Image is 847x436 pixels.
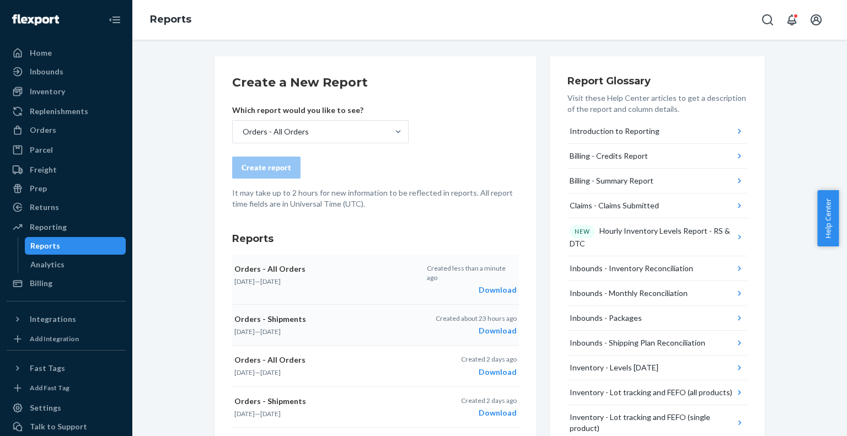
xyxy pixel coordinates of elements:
button: Integrations [7,310,126,328]
h3: Report Glossary [567,74,747,88]
div: Claims - Claims Submitted [570,200,659,211]
button: Help Center [817,190,839,246]
div: Inbounds - Packages [570,313,642,324]
time: [DATE] [234,277,255,286]
button: Create report [232,157,301,179]
time: [DATE] [260,327,281,336]
div: Create report [242,162,291,173]
a: Parcel [7,141,126,159]
p: Visit these Help Center articles to get a description of the report and column details. [567,93,747,115]
button: Fast Tags [7,359,126,377]
div: Download [427,284,517,295]
button: Billing - Summary Report [567,169,747,193]
div: Reports [30,240,60,251]
p: Orders - All Orders [234,263,420,274]
button: Introduction to Reporting [567,119,747,144]
div: Download [436,325,517,336]
a: Orders [7,121,126,139]
button: Orders - Shipments[DATE]—[DATE]Created about 23 hours agoDownload [232,305,519,346]
button: Billing - Credits Report [567,144,747,169]
h2: Create a New Report [232,74,519,91]
button: Talk to Support [7,418,126,435]
div: Download [461,367,517,378]
p: Created less than a minute ago [427,263,517,282]
div: Freight [30,164,57,175]
div: Inventory - Lot tracking and FEFO (single product) [570,412,734,434]
div: Reporting [30,222,67,233]
button: NEWHourly Inventory Levels Report - RS & DTC [567,218,747,256]
button: Open notifications [781,9,803,31]
button: Open account menu [805,9,827,31]
a: Freight [7,161,126,179]
time: [DATE] [234,368,255,376]
button: Inbounds - Shipping Plan Reconciliation [567,331,747,356]
span: Support [22,8,62,18]
div: Returns [30,202,59,213]
button: Inventory - Levels [DATE] [567,356,747,380]
button: Inventory - Lot tracking and FEFO (all products) [567,380,747,405]
div: Inventory [30,86,65,97]
button: Orders - All Orders[DATE]—[DATE]Created 2 days agoDownload [232,346,519,386]
a: Home [7,44,126,62]
div: Billing - Credits Report [570,150,648,162]
div: Inbounds [30,66,63,77]
button: Close Navigation [104,9,126,31]
a: Inventory [7,83,126,100]
a: Settings [7,399,126,417]
div: Add Fast Tag [30,383,69,392]
button: Inbounds - Inventory Reconciliation [567,256,747,281]
a: Reporting [7,218,126,236]
p: — [234,327,421,336]
p: — [234,409,421,418]
div: Parcel [30,144,53,155]
a: Add Integration [7,332,126,346]
div: Inbounds - Inventory Reconciliation [570,263,693,274]
a: Billing [7,274,126,292]
div: Integrations [30,314,76,325]
a: Reports [150,13,191,25]
img: Flexport logo [12,14,59,25]
time: [DATE] [234,410,255,418]
div: Inventory - Lot tracking and FEFO (all products) [570,387,732,398]
p: Created 2 days ago [461,354,517,364]
ol: breadcrumbs [141,4,200,36]
div: Orders [30,125,56,136]
div: Settings [30,402,61,413]
h3: Reports [232,232,519,246]
a: Replenishments [7,103,126,120]
div: Billing [30,278,52,289]
div: Home [30,47,52,58]
p: — [234,368,421,377]
p: NEW [575,227,590,236]
p: Orders - All Orders [234,354,421,365]
button: Orders - All Orders[DATE]—[DATE]Created less than a minute agoDownload [232,255,519,305]
p: Which report would you like to see? [232,105,409,116]
button: Orders - Shipments[DATE]—[DATE]Created 2 days agoDownload [232,387,519,428]
div: Download [461,407,517,418]
p: — [234,277,420,286]
div: Prep [30,183,47,194]
p: Created 2 days ago [461,396,517,405]
p: Orders - Shipments [234,314,421,325]
time: [DATE] [260,277,281,286]
a: Prep [7,180,126,197]
a: Returns [7,198,126,216]
a: Add Fast Tag [7,381,126,395]
div: Replenishments [30,106,88,117]
div: Hourly Inventory Levels Report - RS & DTC [570,225,735,249]
div: Inbounds - Shipping Plan Reconciliation [570,337,705,348]
time: [DATE] [260,410,281,418]
p: Orders - Shipments [234,396,421,407]
p: Created about 23 hours ago [436,314,517,323]
a: Reports [25,237,126,255]
button: Inbounds - Monthly Reconciliation [567,281,747,306]
div: Inbounds - Monthly Reconciliation [570,288,688,299]
a: Analytics [25,256,126,273]
div: Billing - Summary Report [570,175,653,186]
div: Inventory - Levels [DATE] [570,362,658,373]
div: Add Integration [30,334,79,343]
button: Open Search Box [757,9,779,31]
a: Inbounds [7,63,126,80]
div: Fast Tags [30,363,65,374]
